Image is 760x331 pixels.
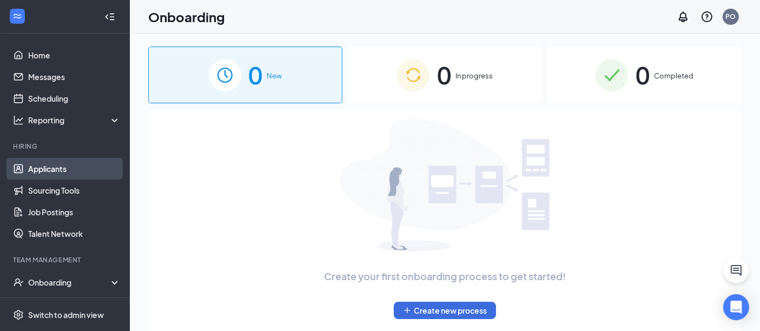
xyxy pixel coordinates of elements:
button: PlusCreate new process [394,302,496,319]
svg: UserCheck [13,277,24,288]
svg: QuestionInfo [700,10,713,23]
a: Job Postings [28,201,121,223]
a: Team [28,293,121,315]
a: Applicants [28,158,121,180]
span: 0 [437,56,451,94]
span: 0 [249,56,263,94]
button: ChatActive [723,257,749,283]
div: Switch to admin view [28,309,104,320]
div: Hiring [13,142,118,151]
a: Talent Network [28,223,121,244]
svg: Notifications [677,10,690,23]
span: New [267,70,282,81]
div: Team Management [13,255,118,264]
div: Onboarding [28,277,111,288]
h1: Onboarding [148,8,225,26]
div: Open Intercom Messenger [723,294,749,320]
svg: Plus [403,306,412,315]
svg: WorkstreamLogo [12,11,23,22]
span: 0 [636,56,650,94]
span: Completed [654,70,693,81]
svg: Collapse [104,11,115,22]
a: Home [28,44,121,66]
a: Messages [28,66,121,88]
svg: Analysis [13,115,24,125]
div: Reporting [28,115,121,125]
div: PO [726,12,736,21]
a: Scheduling [28,88,121,109]
a: Sourcing Tools [28,180,121,201]
svg: Settings [13,309,24,320]
span: In progress [455,70,493,81]
span: Create your first onboarding process to get started! [324,269,566,284]
svg: ChatActive [730,264,743,277]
